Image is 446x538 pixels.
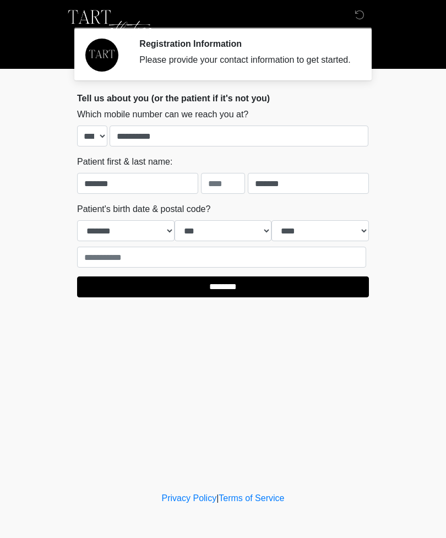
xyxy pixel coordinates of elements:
[77,203,210,216] label: Patient's birth date & postal code?
[77,108,248,121] label: Which mobile number can we reach you at?
[77,155,172,169] label: Patient first & last name:
[162,493,217,503] a: Privacy Policy
[219,493,284,503] a: Terms of Service
[66,8,154,41] img: TART Aesthetics, LLC Logo
[216,493,219,503] a: |
[77,93,369,104] h2: Tell us about you (or the patient if it's not you)
[139,53,352,67] div: Please provide your contact information to get started.
[85,39,118,72] img: Agent Avatar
